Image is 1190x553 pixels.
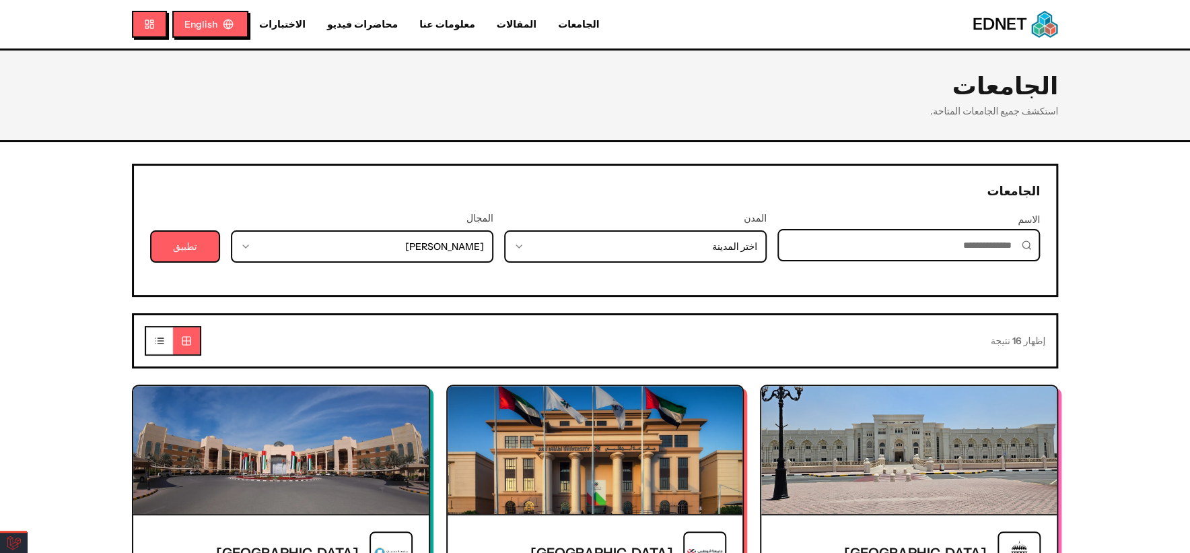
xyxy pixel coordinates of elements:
[991,334,1045,348] p: إظهار نتيجة
[777,213,1040,226] label: الاسم
[1012,335,1021,347] span: 16
[761,386,1057,514] img: University of Sharjah
[231,212,493,225] label: المجال
[547,18,610,32] a: الجامعات
[172,11,248,38] button: English
[987,182,1040,201] h2: الجامعات
[973,11,1058,38] a: EDNETEDNET
[248,18,316,32] a: الاختبارات
[486,18,547,32] a: المقالات
[1031,11,1058,38] img: EDNET
[132,104,1058,119] p: استكشف جميع الجامعات المتاحة.
[173,327,200,354] button: عرض الشبكة
[504,212,767,225] label: المدن
[448,386,743,514] img: Abu Dhabi University
[409,18,486,32] a: معلومات عنا
[146,327,173,354] button: عرض القائمة
[316,18,409,32] a: محاضرات فيديو
[150,230,220,263] button: تطبيق
[973,13,1027,35] span: EDNET
[133,386,429,514] img: Ajman University
[132,72,1058,99] h1: الجامعات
